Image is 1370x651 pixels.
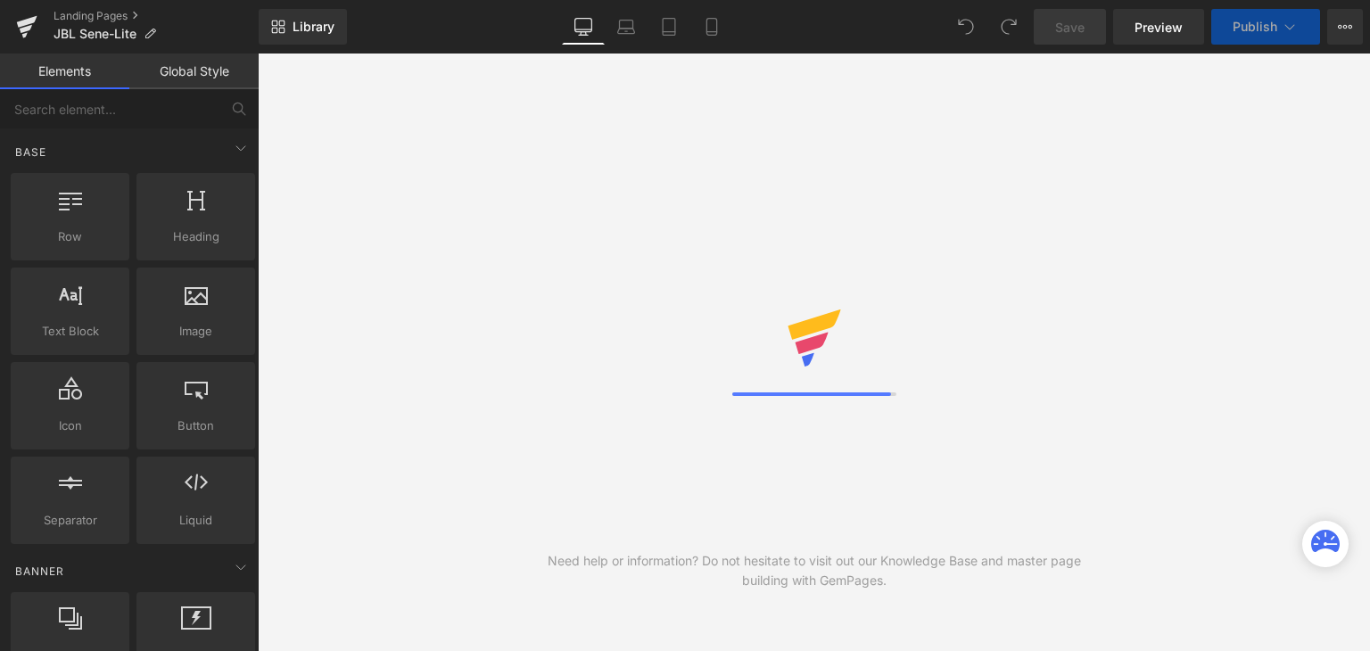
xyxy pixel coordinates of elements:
span: Base [13,144,48,161]
div: Need help or information? Do not hesitate to visit out our Knowledge Base and master page buildin... [536,551,1093,590]
span: Icon [16,416,124,435]
span: Banner [13,563,66,580]
span: Library [293,19,334,35]
span: Liquid [142,511,250,530]
button: Redo [991,9,1027,45]
a: Mobile [690,9,733,45]
a: New Library [259,9,347,45]
span: Heading [142,227,250,246]
span: Row [16,227,124,246]
span: Publish [1233,20,1277,34]
button: Publish [1211,9,1320,45]
span: Preview [1135,18,1183,37]
span: Separator [16,511,124,530]
a: Laptop [605,9,648,45]
span: Text Block [16,322,124,341]
a: Global Style [129,54,259,89]
a: Tablet [648,9,690,45]
span: Button [142,416,250,435]
span: JBL Sene-Lite [54,27,136,41]
button: Undo [948,9,984,45]
a: Desktop [562,9,605,45]
a: Landing Pages [54,9,259,23]
span: Image [142,322,250,341]
a: Preview [1113,9,1204,45]
span: Save [1055,18,1085,37]
button: More [1327,9,1363,45]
